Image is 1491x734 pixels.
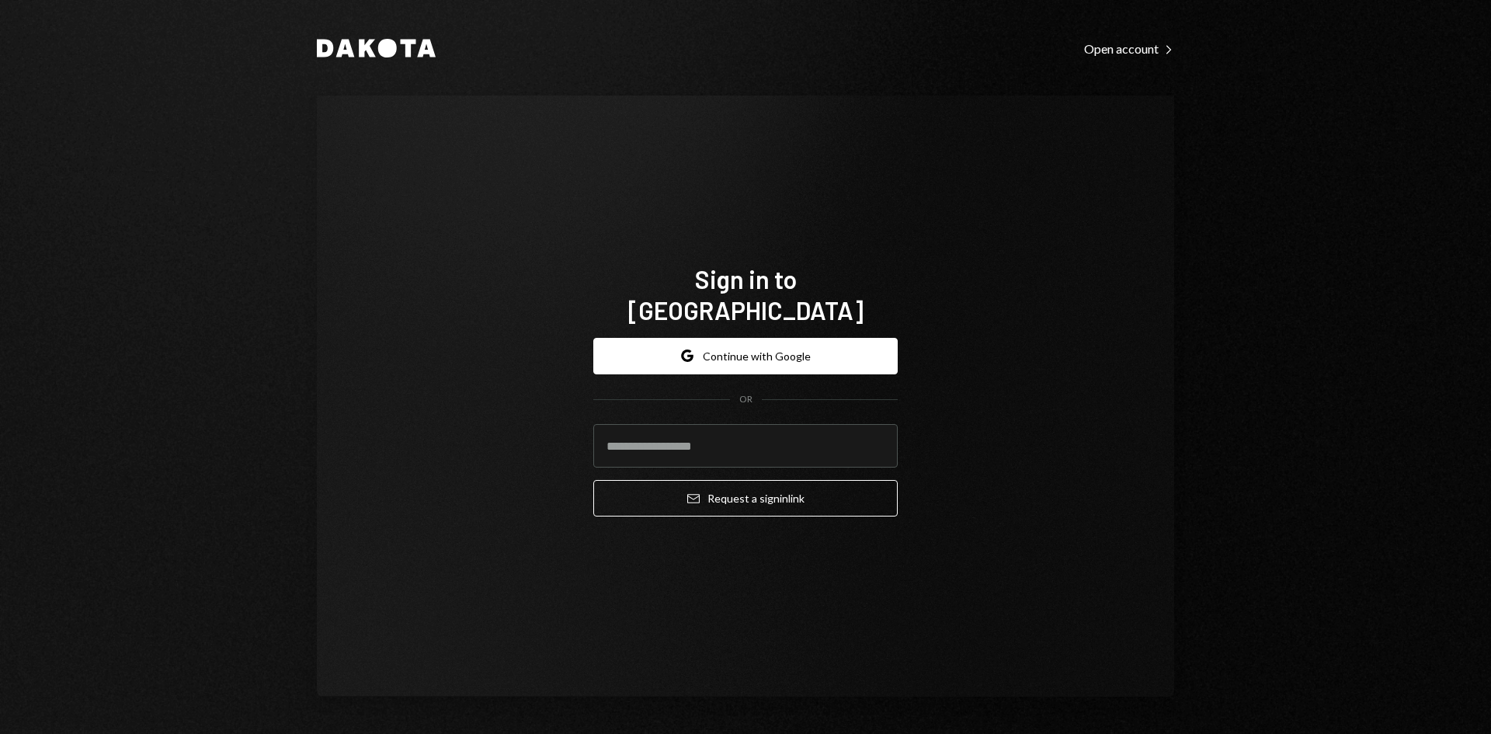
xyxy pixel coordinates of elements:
div: OR [739,393,752,406]
div: Open account [1084,41,1174,57]
button: Request a signinlink [593,480,898,517]
button: Continue with Google [593,338,898,374]
h1: Sign in to [GEOGRAPHIC_DATA] [593,263,898,325]
a: Open account [1084,40,1174,57]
